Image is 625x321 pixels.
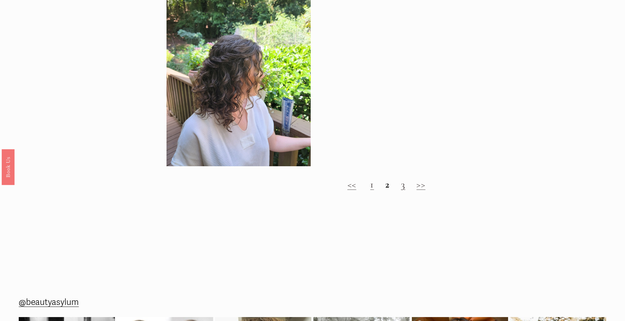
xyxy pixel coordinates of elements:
[370,178,374,191] a: 1
[347,178,356,191] a: <<
[416,178,425,191] a: >>
[19,295,79,310] a: @beautyasylum
[2,149,14,185] a: Book Us
[385,178,390,191] strong: 2
[401,178,406,191] a: 3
